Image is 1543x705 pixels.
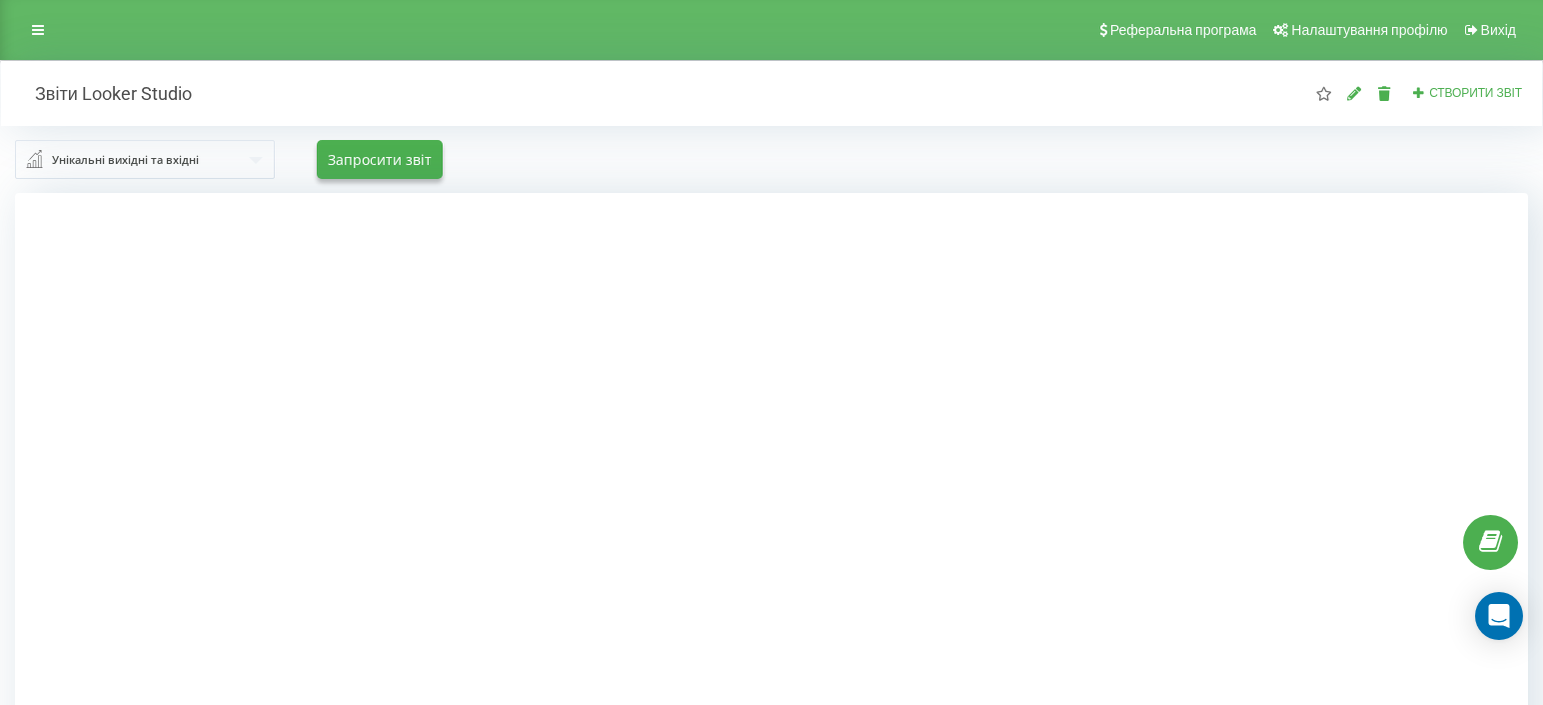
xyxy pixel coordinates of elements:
[317,140,443,179] button: Запросити звіт
[1376,86,1393,100] i: Видалити звіт
[15,82,192,105] h2: Звіти Looker Studio
[1429,86,1522,100] span: Створити звіт
[1346,86,1363,100] i: Редагувати звіт
[1481,22,1516,38] span: Вихід
[52,149,199,171] div: Унікальні вихідні та вхідні
[1406,85,1528,102] button: Створити звіт
[1110,22,1257,38] span: Реферальна програма
[1315,86,1332,100] i: Цей звіт буде завантажений першим при відкритті "Звіти Looker Studio". Ви можете призначити будь-...
[1412,86,1426,98] i: Створити звіт
[1291,22,1447,38] span: Налаштування профілю
[1475,592,1523,640] div: Open Intercom Messenger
